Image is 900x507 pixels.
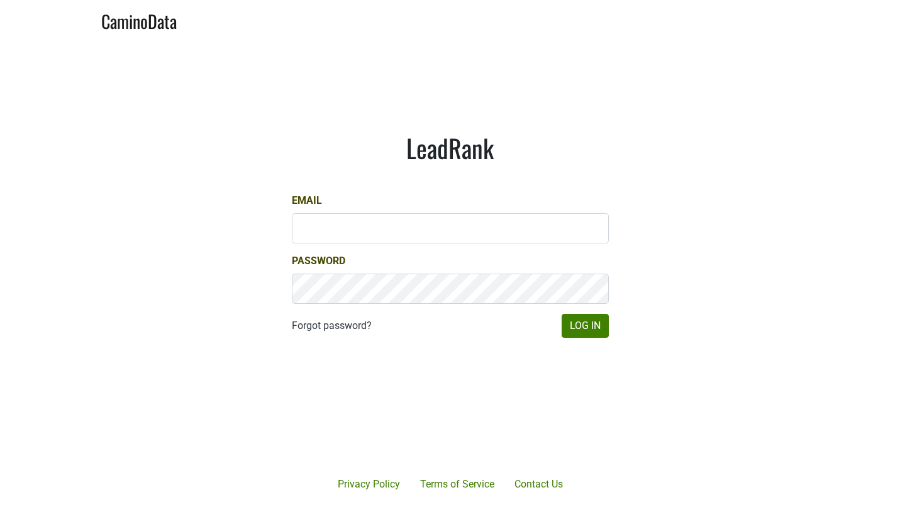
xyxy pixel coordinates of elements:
[292,133,609,163] h1: LeadRank
[504,472,573,497] a: Contact Us
[562,314,609,338] button: Log In
[328,472,410,497] a: Privacy Policy
[410,472,504,497] a: Terms of Service
[101,5,177,35] a: CaminoData
[292,253,345,269] label: Password
[292,193,322,208] label: Email
[292,318,372,333] a: Forgot password?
